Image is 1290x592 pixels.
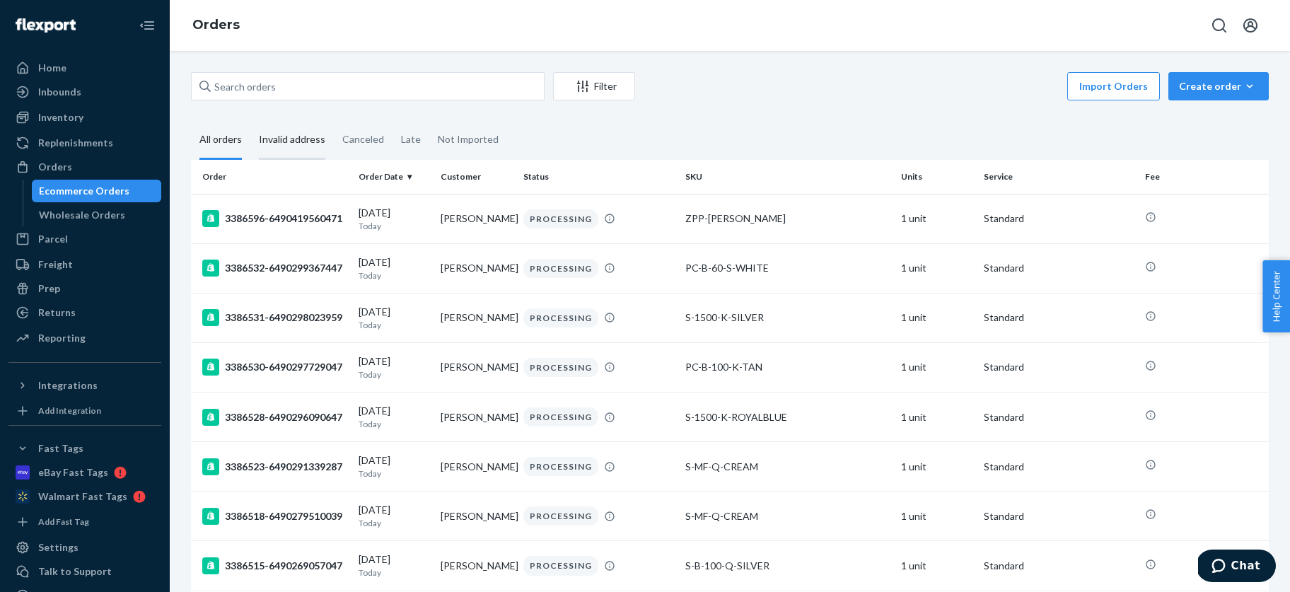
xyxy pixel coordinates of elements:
[1236,11,1265,40] button: Open account menu
[8,301,161,324] a: Returns
[8,327,161,349] a: Reporting
[441,170,512,182] div: Customer
[8,374,161,397] button: Integrations
[8,253,161,276] a: Freight
[8,461,161,484] a: eBay Fast Tags
[32,204,162,226] a: Wholesale Orders
[435,442,518,492] td: [PERSON_NAME]
[38,540,79,555] div: Settings
[359,319,430,331] p: Today
[38,489,127,504] div: Walmart Fast Tags
[359,206,430,232] div: [DATE]
[984,360,1134,374] p: Standard
[202,359,347,376] div: 3386530-6490297729047
[685,410,890,424] div: S-1500-K-ROYALBLUE
[1168,72,1269,100] button: Create order
[38,516,89,528] div: Add Fast Tag
[359,404,430,430] div: [DATE]
[8,560,161,583] button: Talk to Support
[984,310,1134,325] p: Standard
[984,559,1134,573] p: Standard
[39,184,129,198] div: Ecommerce Orders
[359,305,430,331] div: [DATE]
[523,358,598,377] div: PROCESSING
[38,85,81,99] div: Inbounds
[359,255,430,282] div: [DATE]
[38,441,83,455] div: Fast Tags
[685,261,890,275] div: PC-B-60-S-WHITE
[38,331,86,345] div: Reporting
[359,269,430,282] p: Today
[359,418,430,430] p: Today
[685,559,890,573] div: S-B-100-Q-SILVER
[523,457,598,476] div: PROCESSING
[1139,160,1269,194] th: Fee
[8,513,161,530] a: Add Fast Tag
[895,293,978,342] td: 1 unit
[435,194,518,243] td: [PERSON_NAME]
[191,72,545,100] input: Search orders
[39,208,125,222] div: Wholesale Orders
[8,485,161,508] a: Walmart Fast Tags
[38,61,66,75] div: Home
[38,232,68,246] div: Parcel
[1067,72,1160,100] button: Import Orders
[38,136,113,150] div: Replenishments
[685,310,890,325] div: S-1500-K-SILVER
[38,306,76,320] div: Returns
[685,360,890,374] div: PC-B-100-K-TAN
[359,453,430,480] div: [DATE]
[984,261,1134,275] p: Standard
[523,407,598,426] div: PROCESSING
[8,228,161,250] a: Parcel
[685,211,890,226] div: ZPP-[PERSON_NAME]
[523,506,598,526] div: PROCESSING
[38,378,98,393] div: Integrations
[435,541,518,591] td: [PERSON_NAME]
[359,503,430,529] div: [DATE]
[359,552,430,579] div: [DATE]
[984,410,1134,424] p: Standard
[192,17,240,33] a: Orders
[8,536,161,559] a: Settings
[685,460,890,474] div: S-MF-Q-CREAM
[895,160,978,194] th: Units
[8,277,161,300] a: Prep
[38,465,108,480] div: eBay Fast Tags
[359,517,430,529] p: Today
[38,405,101,417] div: Add Integration
[895,194,978,243] td: 1 unit
[523,259,598,278] div: PROCESSING
[895,442,978,492] td: 1 unit
[202,309,347,326] div: 3386531-6490298023959
[359,567,430,579] p: Today
[978,160,1140,194] th: Service
[895,492,978,541] td: 1 unit
[435,342,518,392] td: [PERSON_NAME]
[8,156,161,178] a: Orders
[202,409,347,426] div: 3386528-6490296090647
[895,393,978,442] td: 1 unit
[680,160,895,194] th: SKU
[1262,260,1290,332] button: Help Center
[554,79,634,93] div: Filter
[202,508,347,525] div: 3386518-6490279510039
[401,121,421,158] div: Late
[435,293,518,342] td: [PERSON_NAME]
[359,220,430,232] p: Today
[38,564,112,579] div: Talk to Support
[199,121,242,160] div: All orders
[16,18,76,33] img: Flexport logo
[38,110,83,124] div: Inventory
[359,468,430,480] p: Today
[342,121,384,158] div: Canceled
[202,557,347,574] div: 3386515-6490269057047
[435,492,518,541] td: [PERSON_NAME]
[38,257,73,272] div: Freight
[523,308,598,327] div: PROCESSING
[32,180,162,202] a: Ecommerce Orders
[435,243,518,293] td: [PERSON_NAME]
[685,509,890,523] div: S-MF-Q-CREAM
[1179,79,1258,93] div: Create order
[8,437,161,460] button: Fast Tags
